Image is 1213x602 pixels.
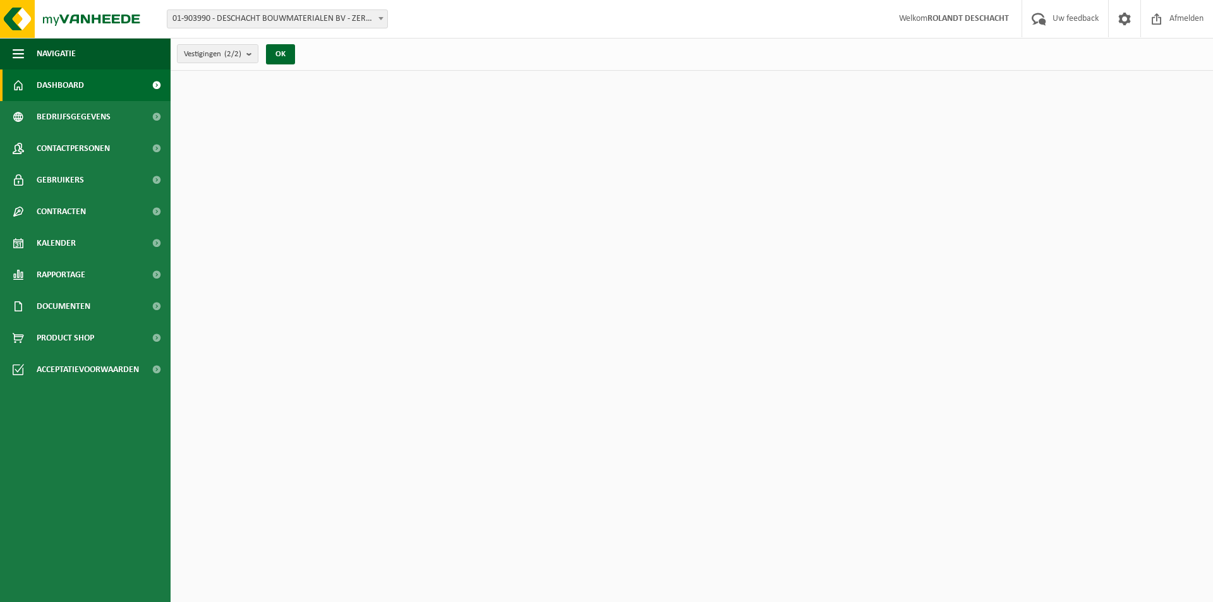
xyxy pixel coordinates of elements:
[37,322,94,354] span: Product Shop
[224,50,241,58] count: (2/2)
[177,44,258,63] button: Vestigingen(2/2)
[37,38,76,69] span: Navigatie
[37,101,111,133] span: Bedrijfsgegevens
[167,10,387,28] span: 01-903990 - DESCHACHT BOUWMATERIALEN BV - ZERKEGEM
[37,133,110,164] span: Contactpersonen
[37,259,85,291] span: Rapportage
[37,227,76,259] span: Kalender
[184,45,241,64] span: Vestigingen
[37,69,84,101] span: Dashboard
[37,164,84,196] span: Gebruikers
[37,354,139,385] span: Acceptatievoorwaarden
[37,196,86,227] span: Contracten
[37,291,90,322] span: Documenten
[167,9,388,28] span: 01-903990 - DESCHACHT BOUWMATERIALEN BV - ZERKEGEM
[266,44,295,64] button: OK
[927,14,1009,23] strong: ROLANDT DESCHACHT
